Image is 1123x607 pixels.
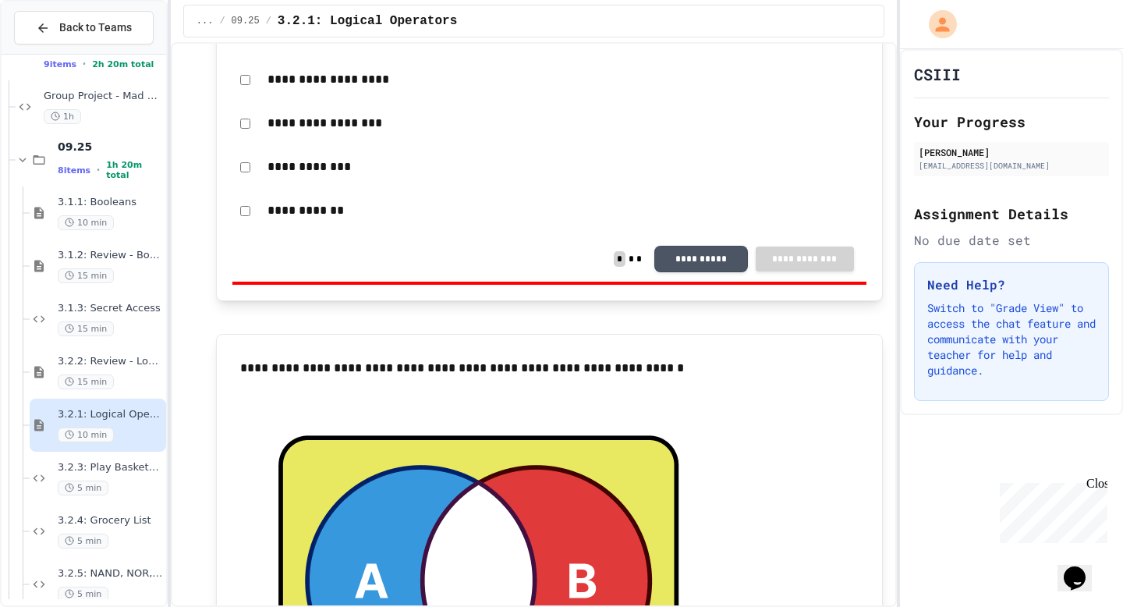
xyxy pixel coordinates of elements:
[1057,545,1107,591] iframe: chat widget
[58,534,108,548] span: 5 min
[58,196,163,209] span: 3.1.1: Booleans
[58,374,114,389] span: 15 min
[994,477,1107,543] iframe: chat widget
[83,58,86,70] span: •
[919,160,1104,172] div: [EMAIL_ADDRESS][DOMAIN_NAME]
[44,109,81,124] span: 1h
[97,164,100,176] span: •
[914,231,1109,250] div: No due date set
[927,300,1096,378] p: Switch to "Grade View" to access the chat feature and communicate with your teacher for help and ...
[6,6,108,99] div: Chat with us now!Close
[59,20,132,36] span: Back to Teams
[58,567,163,580] span: 3.2.5: NAND, NOR, XOR
[219,15,225,27] span: /
[914,63,961,85] h1: CSIII
[58,514,163,527] span: 3.2.4: Grocery List
[58,408,163,421] span: 3.2.1: Logical Operators
[912,6,961,42] div: My Account
[197,15,214,27] span: ...
[278,12,457,30] span: 3.2.1: Logical Operators
[914,111,1109,133] h2: Your Progress
[58,215,114,230] span: 10 min
[232,15,260,27] span: 09.25
[58,321,114,336] span: 15 min
[58,587,108,602] span: 5 min
[919,145,1104,159] div: [PERSON_NAME]
[927,275,1096,294] h3: Need Help?
[58,481,108,495] span: 5 min
[58,268,114,283] span: 15 min
[44,59,76,69] span: 9 items
[58,140,163,154] span: 09.25
[58,355,163,368] span: 3.2.2: Review - Logical Operators
[58,249,163,262] span: 3.1.2: Review - Booleans
[58,302,163,315] span: 3.1.3: Secret Access
[58,428,114,442] span: 10 min
[58,165,90,176] span: 8 items
[106,160,163,180] span: 1h 20m total
[266,15,271,27] span: /
[44,90,163,103] span: Group Project - Mad Libs
[92,59,154,69] span: 2h 20m total
[58,461,163,474] span: 3.2.3: Play Basketball
[914,203,1109,225] h2: Assignment Details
